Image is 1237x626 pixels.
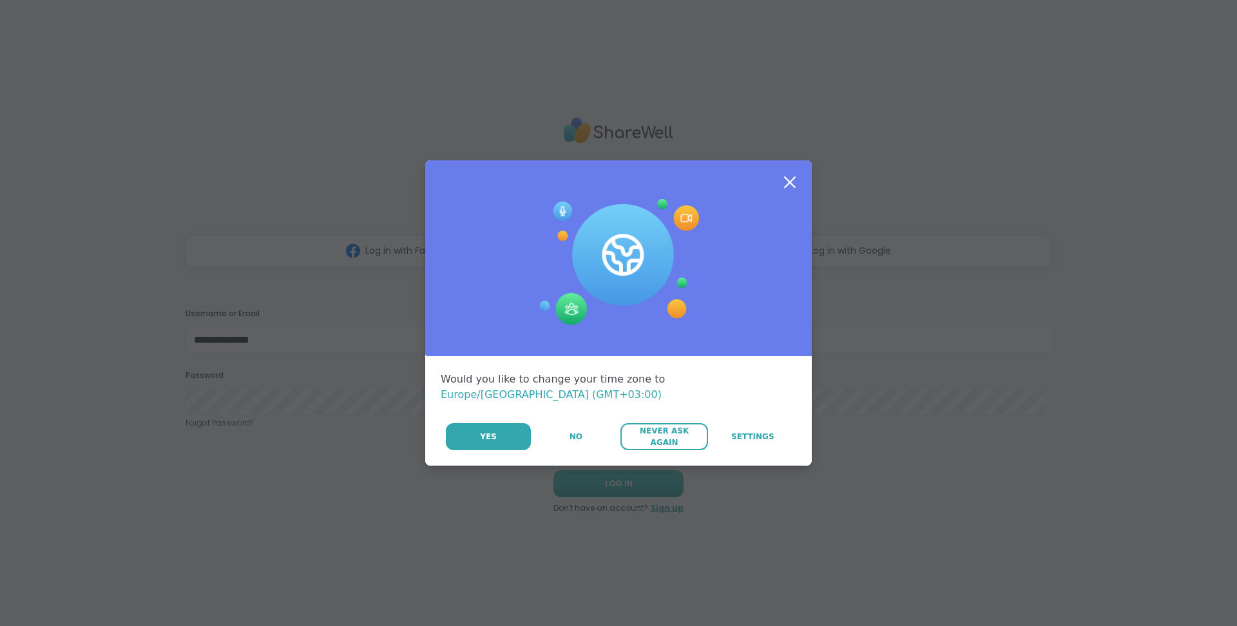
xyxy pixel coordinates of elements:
[441,388,662,401] span: Europe/[GEOGRAPHIC_DATA] (GMT+03:00)
[570,431,582,442] span: No
[709,423,796,450] a: Settings
[480,431,497,442] span: Yes
[538,199,699,325] img: Session Experience
[532,423,619,450] button: No
[620,423,707,450] button: Never Ask Again
[731,431,774,442] span: Settings
[446,423,531,450] button: Yes
[627,425,701,448] span: Never Ask Again
[441,372,796,403] div: Would you like to change your time zone to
